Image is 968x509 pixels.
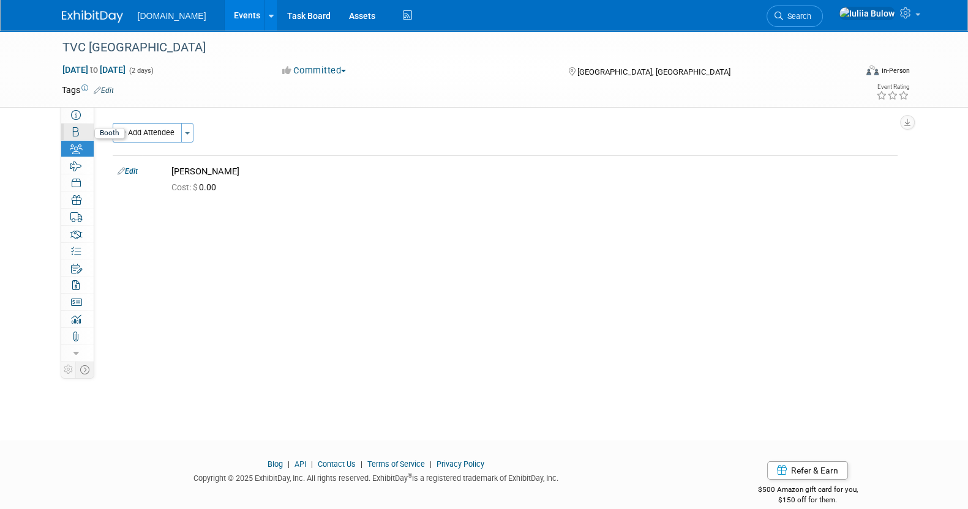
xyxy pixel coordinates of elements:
td: Toggle Event Tabs [75,362,94,377]
sup: ® [408,472,412,479]
a: Edit [94,86,114,95]
a: Refer & Earn [767,461,848,480]
div: [PERSON_NAME] [171,166,893,177]
div: Event Rating [876,84,909,90]
div: Event Format [784,64,910,82]
img: Format-Inperson.png [866,65,879,75]
span: Cost: $ [171,182,199,192]
span: [GEOGRAPHIC_DATA], [GEOGRAPHIC_DATA] [577,67,730,76]
span: | [308,459,316,469]
span: 0.00 [171,182,221,192]
div: $150 off for them. [709,495,907,505]
a: Terms of Service [367,459,425,469]
td: Tags [62,84,114,96]
a: Privacy Policy [437,459,484,469]
span: (2 days) [128,67,154,75]
span: | [285,459,293,469]
div: TVC [GEOGRAPHIC_DATA] [58,37,838,59]
div: Copyright © 2025 ExhibitDay, Inc. All rights reserved. ExhibitDay is a registered trademark of Ex... [62,470,691,484]
a: Search [767,6,823,27]
a: Contact Us [318,459,356,469]
span: to [88,65,100,75]
span: | [427,459,435,469]
span: Search [783,12,811,21]
a: Blog [268,459,283,469]
span: | [358,459,366,469]
button: Add Attendee [113,123,182,143]
span: [DOMAIN_NAME] [138,11,206,21]
span: [DATE] [DATE] [62,64,126,75]
td: Personalize Event Tab Strip [61,362,76,377]
a: Edit [118,167,138,176]
div: $500 Amazon gift card for you, [709,477,907,505]
img: ExhibitDay [62,10,123,23]
a: API [295,459,306,469]
div: In-Person [880,66,909,75]
img: Iuliia Bulow [839,7,895,20]
button: Committed [278,64,351,77]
